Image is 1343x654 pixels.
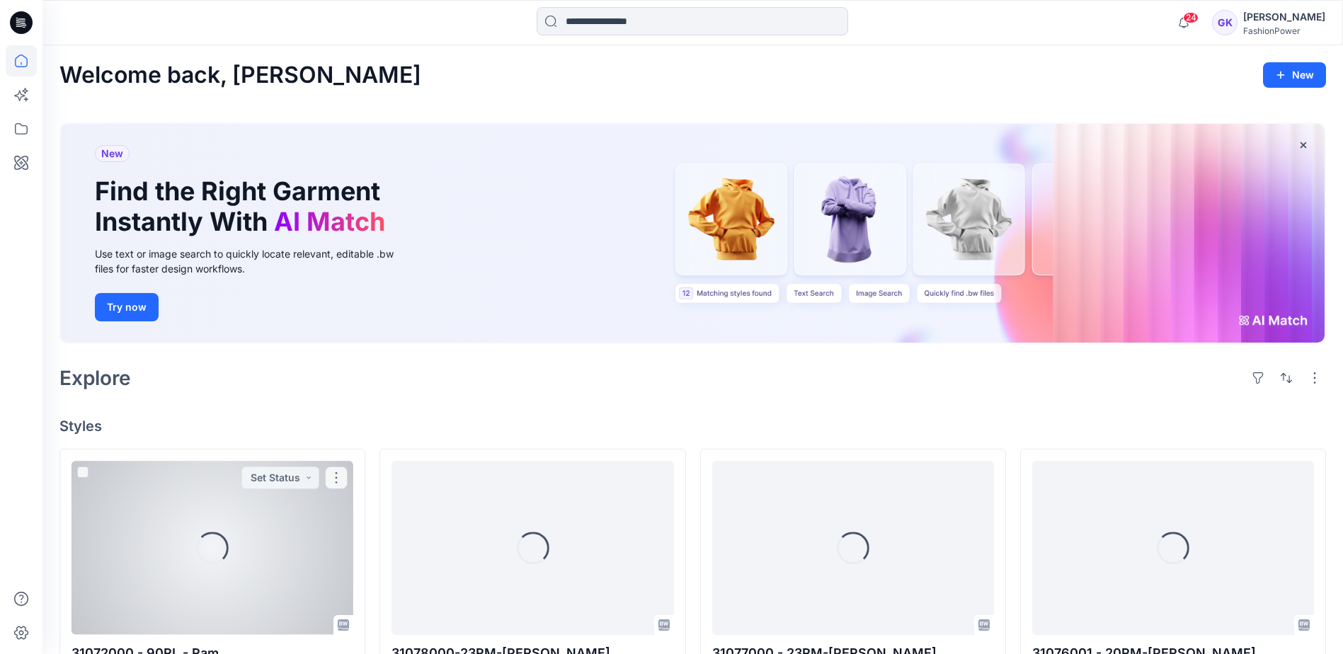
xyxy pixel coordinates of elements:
button: Try now [95,293,159,321]
div: [PERSON_NAME] [1243,8,1325,25]
h2: Welcome back, [PERSON_NAME] [59,62,421,88]
span: New [101,145,123,162]
h4: Styles [59,418,1326,435]
div: Use text or image search to quickly locate relevant, editable .bw files for faster design workflows. [95,246,413,276]
button: New [1263,62,1326,88]
span: AI Match [274,206,385,237]
div: FashionPower [1243,25,1325,36]
span: 24 [1183,12,1199,23]
h1: Find the Right Garment Instantly With [95,176,392,237]
div: GK [1212,10,1238,35]
h2: Explore [59,367,131,389]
